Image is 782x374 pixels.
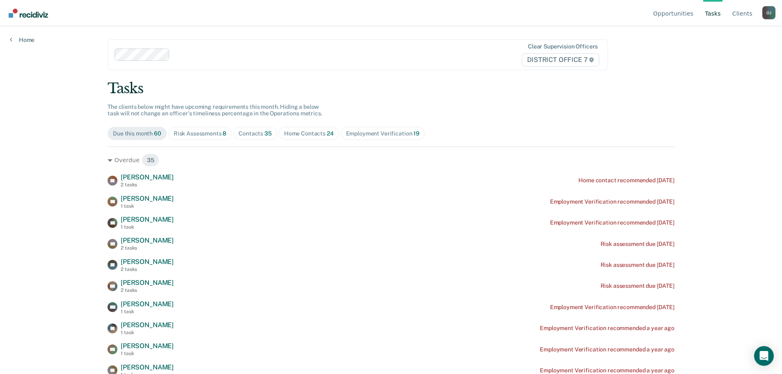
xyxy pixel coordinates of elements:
div: 1 task [121,309,174,314]
div: Employment Verification recommended [DATE] [550,219,674,226]
span: 24 [327,130,334,137]
div: Risk Assessments [174,130,227,137]
div: 1 task [121,224,174,230]
span: [PERSON_NAME] [121,321,174,329]
div: Due this month [113,130,161,137]
span: 60 [154,130,161,137]
span: [PERSON_NAME] [121,173,174,181]
span: DISTRICT OFFICE 7 [522,53,599,67]
div: 2 tasks [121,266,174,272]
div: Risk assessment due [DATE] [601,241,674,248]
div: Employment Verification recommended a year ago [540,367,674,374]
a: Home [10,36,34,44]
div: Employment Verification recommended a year ago [540,325,674,332]
div: Employment Verification [346,130,420,137]
div: 2 tasks [121,245,174,251]
div: O J [762,6,775,19]
span: [PERSON_NAME] [121,300,174,308]
span: [PERSON_NAME] [121,342,174,350]
div: 2 tasks [121,182,174,188]
span: [PERSON_NAME] [121,279,174,287]
span: [PERSON_NAME] [121,216,174,223]
span: [PERSON_NAME] [121,195,174,202]
div: Risk assessment due [DATE] [601,282,674,289]
span: 19 [413,130,420,137]
img: Recidiviz [9,9,48,18]
div: 2 tasks [121,287,174,293]
span: 35 [142,154,160,167]
div: Open Intercom Messenger [754,346,774,366]
span: [PERSON_NAME] [121,363,174,371]
div: Overdue 35 [108,154,674,167]
div: Tasks [108,80,674,97]
div: Employment Verification recommended a year ago [540,346,674,353]
div: 1 task [121,330,174,335]
div: Employment Verification recommended [DATE] [550,304,674,311]
span: The clients below might have upcoming requirements this month. Hiding a below task will not chang... [108,103,322,117]
span: 35 [264,130,272,137]
button: Profile dropdown button [762,6,775,19]
span: 8 [222,130,226,137]
span: [PERSON_NAME] [121,236,174,244]
div: Clear supervision officers [528,43,598,50]
div: 1 task [121,203,174,209]
div: Home Contacts [284,130,334,137]
div: 1 task [121,351,174,356]
div: Employment Verification recommended [DATE] [550,198,674,205]
div: Home contact recommended [DATE] [578,177,674,184]
div: Contacts [238,130,272,137]
span: [PERSON_NAME] [121,258,174,266]
div: Risk assessment due [DATE] [601,262,674,268]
